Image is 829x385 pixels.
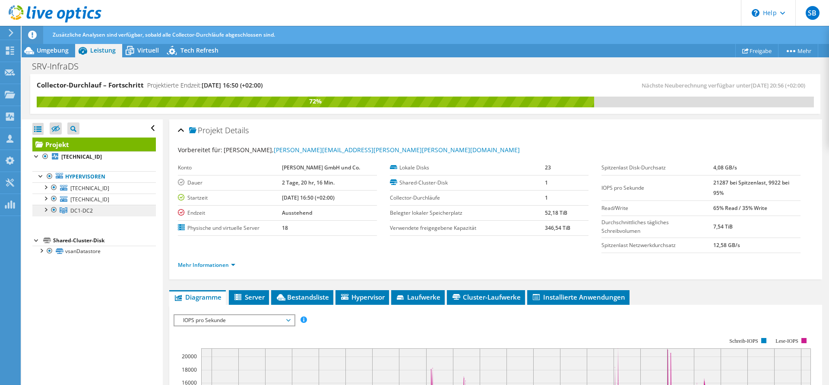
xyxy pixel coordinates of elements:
[182,366,197,373] text: 18000
[642,81,810,89] span: Nächste Neuberechnung verfügbar unter
[32,205,156,216] a: DC1-DC2
[70,185,109,192] span: [TECHNICAL_ID]
[179,315,290,326] span: IOPS pro Sekunde
[390,224,545,232] label: Verwendete freigegebene Kapazität
[32,182,156,194] a: [TECHNICAL_ID]
[601,218,713,235] label: Durchschnittliches tägliches Schreibvolumen
[713,223,733,230] b: 7,54 TiB
[545,179,548,186] b: 1
[53,31,275,38] span: Zusätzliche Analysen sind verfügbar, sobald alle Collector-Durchläufe abgeschlossen sind.
[713,179,789,197] b: 21287 bei Spitzenlast, 9922 bei 95%
[178,194,282,202] label: Startzeit
[713,241,740,249] b: 12,58 GB/s
[340,293,385,301] span: Hypervisor
[32,194,156,205] a: [TECHNICAL_ID]
[713,164,737,171] b: 4,08 GB/s
[776,338,799,344] text: Lese-IOPS
[182,353,197,360] text: 20000
[178,224,282,232] label: Physische und virtuelle Server
[178,178,282,187] label: Dauer
[32,246,156,257] a: vsanDatastore
[532,293,625,301] span: Installierte Anwendungen
[32,151,156,163] a: [TECHNICAL_ID]
[37,97,594,106] div: 72%
[751,81,805,89] span: [DATE] 20:56 (+02:00)
[735,44,778,57] a: Freigabe
[178,146,222,154] label: Vorbereitet für:
[451,293,521,301] span: Cluster-Laufwerke
[282,194,335,201] b: [DATE] 16:50 (+02:00)
[70,196,109,203] span: [TECHNICAL_ID]
[545,209,567,216] b: 52,18 TiB
[70,207,93,214] span: DC1-DC2
[178,209,282,217] label: Endzeit
[174,293,221,301] span: Diagramme
[730,338,759,344] text: Schreib-IOPS
[713,204,767,212] b: 65% Read / 35% Write
[390,163,545,172] label: Lokale Disks
[282,209,312,216] b: Ausstehend
[233,293,265,301] span: Server
[601,184,713,192] label: IOPS pro Sekunde
[601,163,713,172] label: Spitzenlast Disk-Durchsatz
[32,171,156,182] a: Hypervisoren
[32,138,156,151] a: Projekt
[189,126,223,135] span: Projekt
[282,224,288,232] b: 18
[545,194,548,201] b: 1
[147,81,263,90] h4: Projektierte Endzeit:
[202,81,263,89] span: [DATE] 16:50 (+02:00)
[390,178,545,187] label: Shared-Cluster-Disk
[806,6,820,20] span: SB
[282,179,335,186] b: 2 Tage, 20 hr, 16 Min.
[274,146,520,154] a: [PERSON_NAME][EMAIL_ADDRESS][PERSON_NAME][PERSON_NAME][DOMAIN_NAME]
[225,125,249,135] span: Details
[778,44,818,57] a: Mehr
[178,163,282,172] label: Konto
[137,46,159,54] span: Virtuell
[90,46,116,54] span: Leistung
[601,241,713,250] label: Spitzenlast Netzwerkdurchsatz
[61,153,102,160] b: [TECHNICAL_ID]
[396,293,440,301] span: Laufwerke
[275,293,329,301] span: Bestandsliste
[601,204,713,213] label: Read/Write
[53,235,156,246] div: Shared-Cluster-Disk
[28,62,92,71] h1: SRV-InfraDS
[282,164,360,171] b: [PERSON_NAME] GmbH und Co.
[180,46,218,54] span: Tech Refresh
[178,261,235,269] a: Mehr Informationen
[390,194,545,202] label: Collector-Durchläufe
[224,146,520,154] span: [PERSON_NAME],
[390,209,545,217] label: Belegter lokaler Speicherplatz
[545,164,551,171] b: 23
[752,9,759,17] svg: \n
[37,46,69,54] span: Umgebung
[545,224,570,232] b: 346,54 TiB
